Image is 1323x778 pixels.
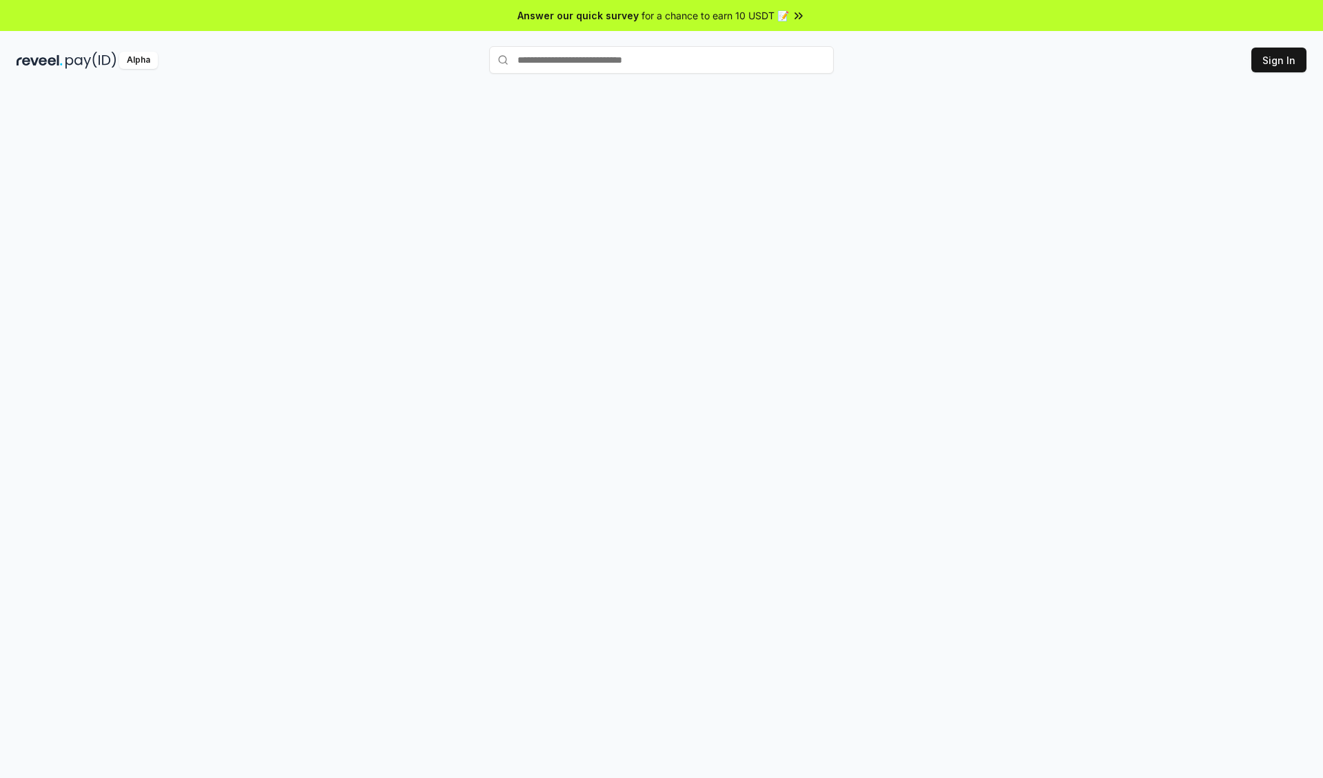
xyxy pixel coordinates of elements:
span: Answer our quick survey [517,8,639,23]
img: reveel_dark [17,52,63,69]
button: Sign In [1251,48,1306,72]
div: Alpha [119,52,158,69]
span: for a chance to earn 10 USDT 📝 [642,8,789,23]
img: pay_id [65,52,116,69]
